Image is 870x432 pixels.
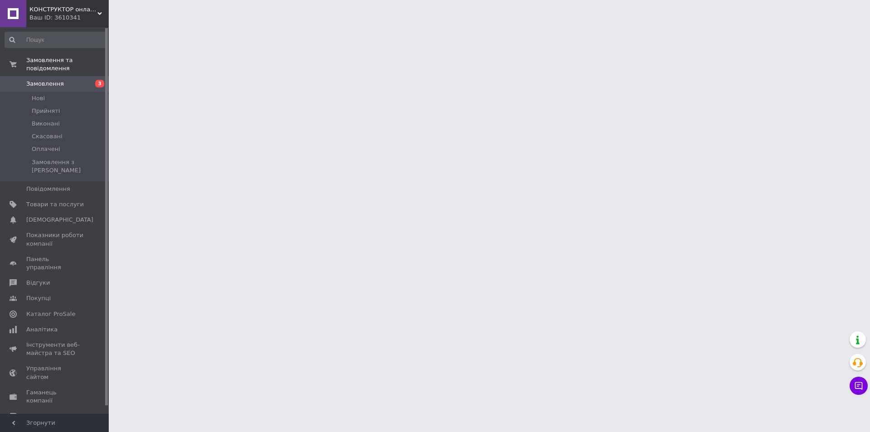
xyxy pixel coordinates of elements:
[5,32,107,48] input: Пошук
[26,341,84,357] span: Інструменти веб-майстра та SEO
[26,185,70,193] span: Повідомлення
[26,216,93,224] span: [DEMOGRAPHIC_DATA]
[26,56,109,73] span: Замовлення та повідомлення
[26,364,84,381] span: Управління сайтом
[32,132,63,141] span: Скасовані
[29,14,109,22] div: Ваш ID: 3610341
[95,80,104,87] span: 3
[26,231,84,248] span: Показники роботи компанії
[26,200,84,209] span: Товари та послуги
[26,279,50,287] span: Відгуки
[850,377,868,395] button: Чат з покупцем
[26,310,75,318] span: Каталог ProSale
[26,388,84,405] span: Гаманець компанії
[32,94,45,102] span: Нові
[32,120,60,128] span: Виконані
[32,145,60,153] span: Оплачені
[26,255,84,272] span: Панель управління
[26,325,58,334] span: Аналітика
[26,412,49,420] span: Маркет
[26,80,64,88] span: Замовлення
[26,294,51,302] span: Покупці
[32,107,60,115] span: Прийняті
[29,5,97,14] span: КОНСТРУКТОР онлайн-магазин
[32,158,106,175] span: Замовлення з [PERSON_NAME]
